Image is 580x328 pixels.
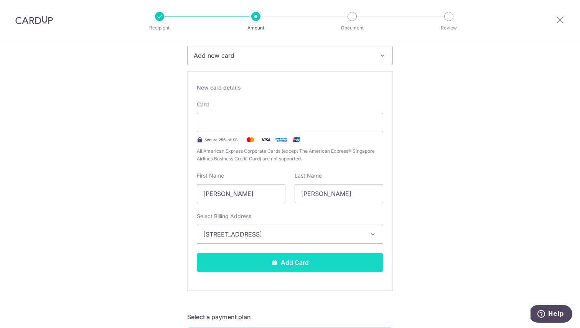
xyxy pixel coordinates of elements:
[324,24,381,32] p: Document
[187,312,393,321] h5: Select a payment plan
[420,24,477,32] p: Review
[289,135,304,144] img: .alt.unionpay
[295,184,383,203] input: Cardholder Last Name
[197,212,251,220] label: Select Billing Address
[197,147,383,163] span: All American Express Corporate Cards (except The American Express® Singapore Airlines Business Cr...
[203,118,377,127] iframe: Secure card payment input frame
[243,135,258,144] img: Mastercard
[197,84,383,91] div: New card details
[187,46,393,65] button: Add new card
[15,15,53,24] img: CardUp
[197,184,285,203] input: Cardholder First Name
[197,101,209,108] label: Card
[295,172,322,180] label: Last Name
[197,253,383,272] button: Add Card
[204,137,240,143] span: Secure 256-bit SSL
[531,305,572,324] iframe: Opens a widget where you can find more information
[197,225,383,244] button: [STREET_ADDRESS]
[131,24,188,32] p: Recipient
[227,24,284,32] p: Amount
[203,230,363,239] span: [STREET_ADDRESS]
[194,51,372,60] span: Add new card
[274,135,289,144] img: .alt.amex
[197,172,224,180] label: First Name
[258,135,274,144] img: Visa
